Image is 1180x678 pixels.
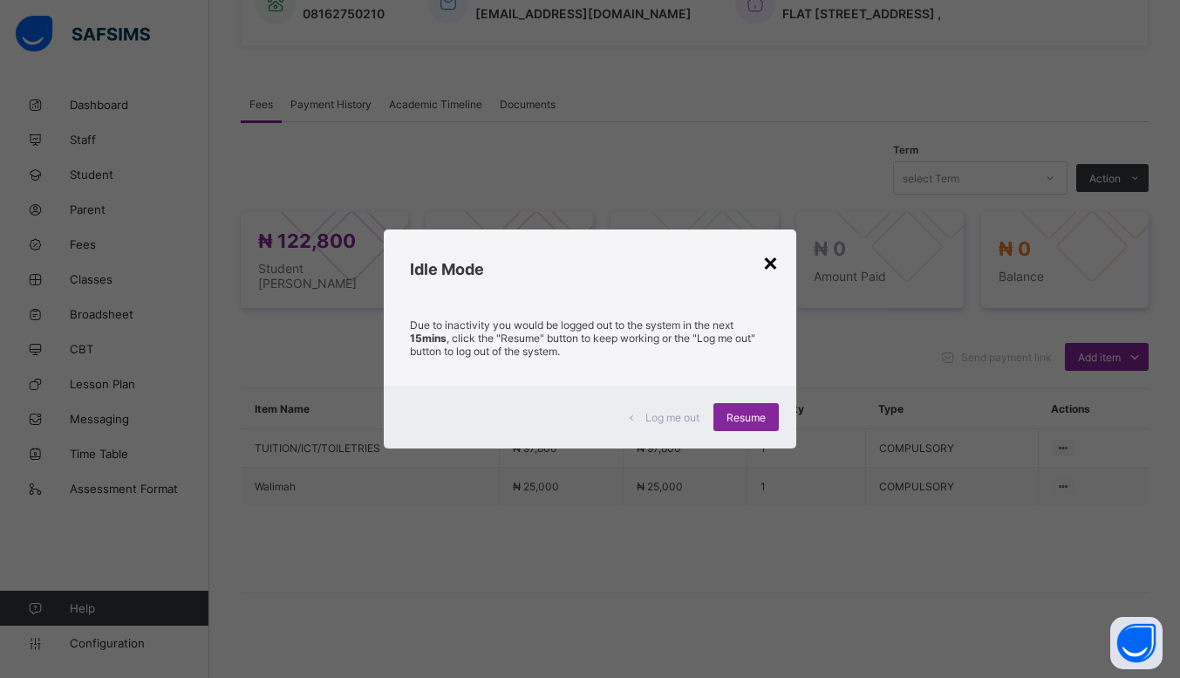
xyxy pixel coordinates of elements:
[410,318,771,358] p: Due to inactivity you would be logged out to the system in the next , click the "Resume" button t...
[645,411,699,424] span: Log me out
[1110,617,1163,669] button: Open asap
[410,260,771,278] h2: Idle Mode
[762,247,779,277] div: ×
[410,332,447,345] strong: 15mins
[726,411,766,424] span: Resume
